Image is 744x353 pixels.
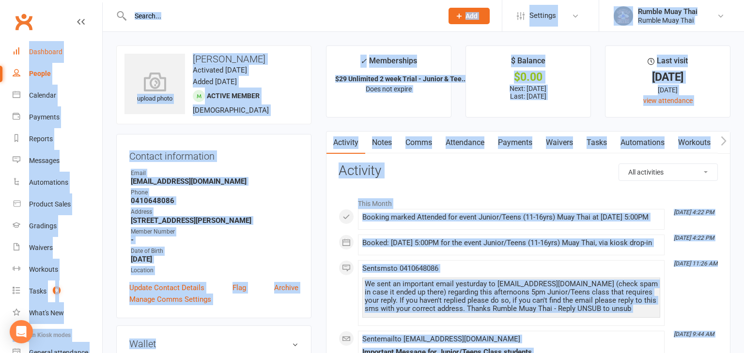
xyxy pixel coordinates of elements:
[13,302,102,324] a: What's New
[13,280,102,302] a: Tasks 9
[674,331,714,338] i: [DATE] 9:44 AM
[129,147,298,162] h3: Contact information
[131,266,298,275] div: Location
[29,178,68,186] div: Automations
[365,280,658,313] div: We sent an important email yesturday to [EMAIL_ADDRESS][DOMAIN_NAME] (check spam in case it ended...
[131,235,298,244] strong: -
[674,235,714,241] i: [DATE] 4:22 PM
[274,282,298,294] a: Archive
[465,12,478,20] span: Add
[13,215,102,237] a: Gradings
[13,172,102,193] a: Automations
[362,239,660,247] div: Booked: [DATE] 5:00PM for the event Junior/Teens (11-16yrs) Muay Thai, via kiosk drop-in
[13,85,102,106] a: Calendar
[131,255,298,264] strong: [DATE]
[638,7,697,16] div: Rumble Muay Thai
[29,157,60,164] div: Messages
[29,135,53,143] div: Reports
[360,55,417,73] div: Memberships
[674,260,717,267] i: [DATE] 11:26 AM
[475,85,582,100] p: Next: [DATE] Last: [DATE]
[399,132,439,154] a: Comms
[129,294,211,305] a: Manage Comms Settings
[131,177,298,186] strong: [EMAIL_ADDRESS][DOMAIN_NAME]
[362,213,660,221] div: Booking marked Attended for event Junior/Teens (11-16yrs) Muay Thai at [DATE] 5:00PM
[360,57,367,66] i: ✓
[129,282,204,294] a: Update Contact Details
[29,287,46,295] div: Tasks
[129,338,298,349] h3: Wallet
[131,227,298,236] div: Member Number
[10,320,33,343] div: Open Intercom Messenger
[193,66,247,74] time: Activated [DATE]
[539,132,580,154] a: Waivers
[511,55,545,72] div: $ Balance
[12,10,36,34] a: Clubworx
[643,97,693,104] a: view attendance
[614,6,633,26] img: thumb_image1688088946.png
[124,72,185,104] div: upload photo
[29,309,64,317] div: What's New
[131,247,298,256] div: Date of Birth
[580,132,614,154] a: Tasks
[339,193,718,209] li: This Month
[193,77,237,86] time: Added [DATE]
[638,16,697,25] div: Rumble Muay Thai
[13,106,102,128] a: Payments
[13,63,102,85] a: People
[491,132,539,154] a: Payments
[53,286,61,294] span: 9
[13,259,102,280] a: Workouts
[207,92,260,100] span: Active member
[13,150,102,172] a: Messages
[13,41,102,63] a: Dashboard
[648,55,688,72] div: Last visit
[339,163,718,178] h3: Activity
[614,72,721,82] div: [DATE]
[449,8,490,24] button: Add
[131,196,298,205] strong: 0410648086
[29,200,71,208] div: Product Sales
[29,113,60,121] div: Payments
[29,91,56,99] div: Calendar
[529,5,556,27] span: Settings
[13,193,102,215] a: Product Sales
[131,188,298,197] div: Phone
[366,85,412,93] span: Does not expire
[232,282,246,294] a: Flag
[365,132,399,154] a: Notes
[362,264,438,273] span: Sent sms to 0410648086
[674,209,714,216] i: [DATE] 4:22 PM
[614,132,671,154] a: Automations
[29,244,53,251] div: Waivers
[29,265,58,273] div: Workouts
[335,75,467,83] strong: $29 Unlimited 2 week Trial - Junior & Tee...
[13,128,102,150] a: Reports
[29,70,51,77] div: People
[671,132,717,154] a: Workouts
[127,9,436,23] input: Search...
[29,222,57,230] div: Gradings
[124,54,303,64] h3: [PERSON_NAME]
[614,85,721,95] div: [DATE]
[326,132,365,154] a: Activity
[193,106,269,115] span: [DEMOGRAPHIC_DATA]
[131,216,298,225] strong: [STREET_ADDRESS][PERSON_NAME]
[13,237,102,259] a: Waivers
[475,72,582,82] div: $0.00
[29,48,62,56] div: Dashboard
[131,207,298,217] div: Address
[131,169,298,178] div: Email
[362,335,520,343] span: Sent email to [EMAIL_ADDRESS][DOMAIN_NAME]
[439,132,491,154] a: Attendance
